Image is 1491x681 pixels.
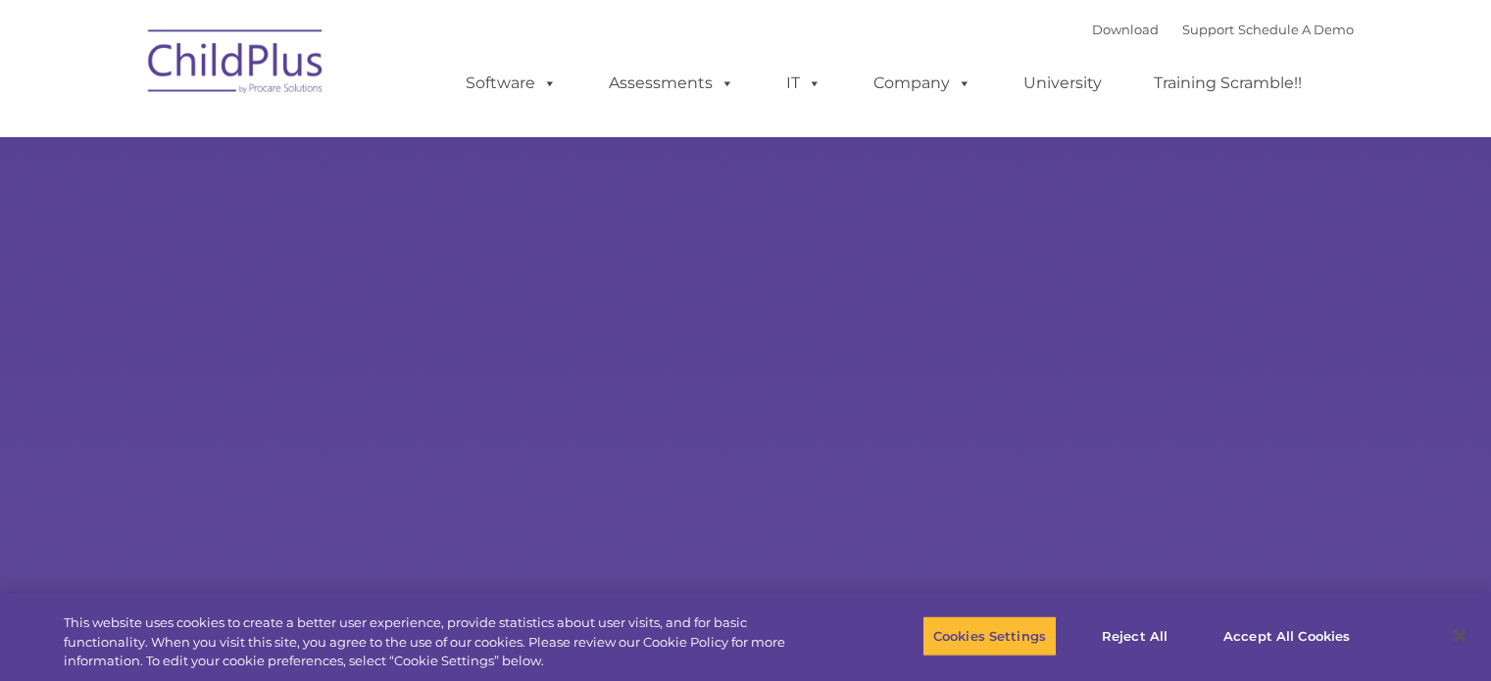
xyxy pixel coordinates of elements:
[1134,64,1321,103] a: Training Scramble!!
[767,64,841,103] a: IT
[1092,22,1354,37] font: |
[1092,22,1159,37] a: Download
[1004,64,1121,103] a: University
[854,64,991,103] a: Company
[1213,615,1361,657] button: Accept All Cookies
[138,16,334,114] img: ChildPlus by Procare Solutions
[1073,615,1196,657] button: Reject All
[446,64,576,103] a: Software
[1438,614,1481,657] button: Close
[64,613,820,671] div: This website uses cookies to create a better user experience, provide statistics about user visit...
[922,615,1057,657] button: Cookies Settings
[589,64,754,103] a: Assessments
[1182,22,1234,37] a: Support
[1238,22,1354,37] a: Schedule A Demo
